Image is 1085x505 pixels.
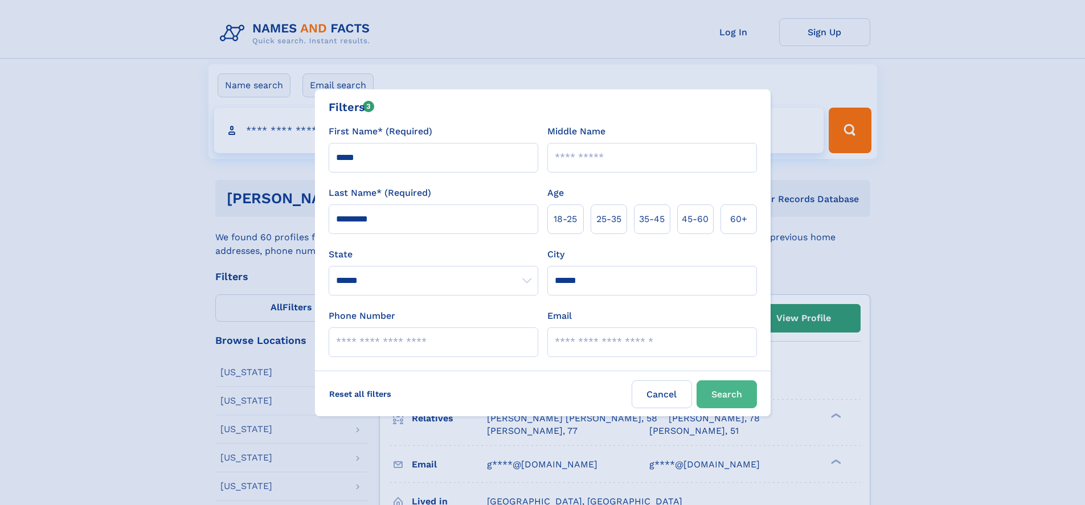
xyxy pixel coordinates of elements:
[322,380,399,408] label: Reset all filters
[547,125,605,138] label: Middle Name
[596,212,621,226] span: 25‑35
[554,212,577,226] span: 18‑25
[329,98,375,116] div: Filters
[730,212,747,226] span: 60+
[329,309,395,323] label: Phone Number
[547,309,572,323] label: Email
[329,248,538,261] label: State
[632,380,692,408] label: Cancel
[547,248,564,261] label: City
[547,186,564,200] label: Age
[697,380,757,408] button: Search
[329,186,431,200] label: Last Name* (Required)
[639,212,665,226] span: 35‑45
[329,125,432,138] label: First Name* (Required)
[682,212,709,226] span: 45‑60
